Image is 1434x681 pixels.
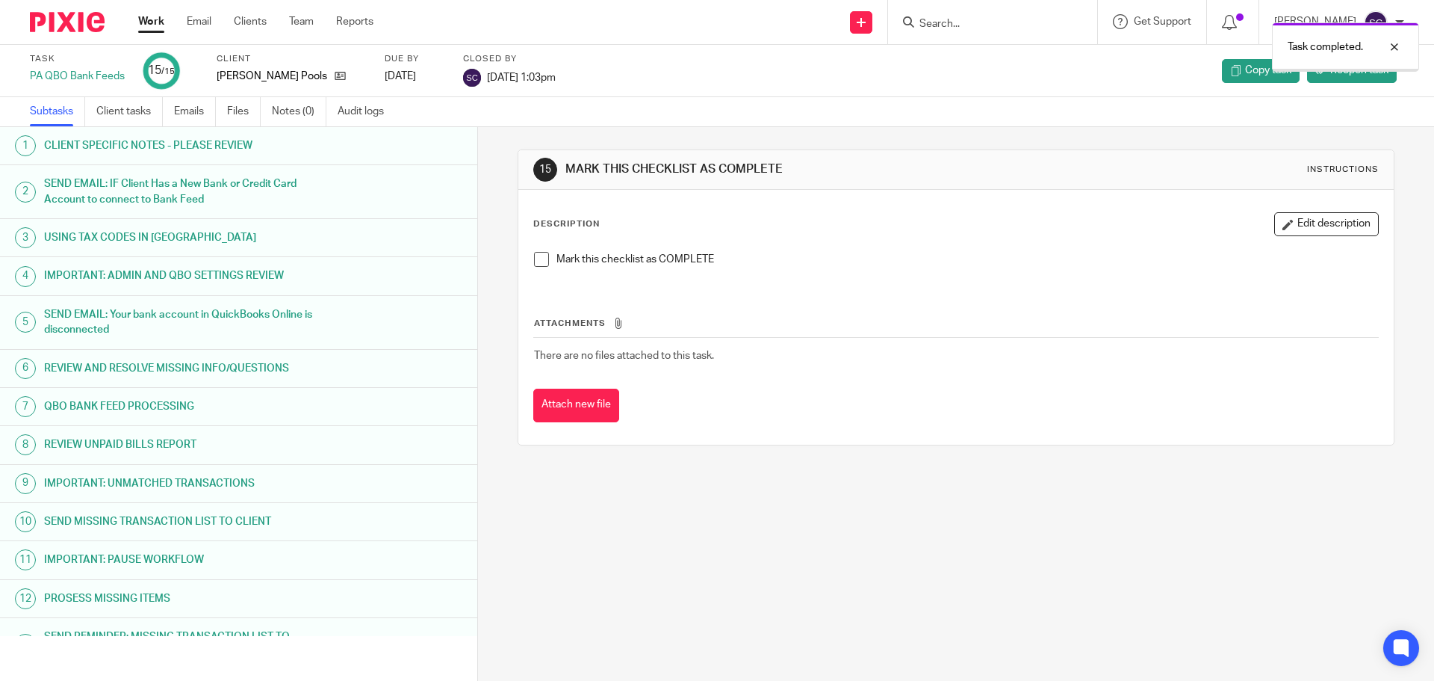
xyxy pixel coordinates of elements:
[138,14,164,29] a: Work
[15,588,36,609] div: 12
[1288,40,1363,55] p: Task completed.
[44,626,323,664] h1: SEND REMINDER: MISSING TRANSACTION LIST TO CLIENT
[44,357,323,380] h1: REVIEW AND RESOLVE MISSING INFO/QUESTIONS
[15,358,36,379] div: 6
[44,135,323,157] h1: CLIENT SPECIFIC NOTES - PLEASE REVIEW
[565,161,988,177] h1: MARK THIS CHECKLIST AS COMPLETE
[187,14,211,29] a: Email
[161,67,175,76] small: /15
[533,218,600,230] p: Description
[15,473,36,494] div: 9
[30,12,105,32] img: Pixie
[44,472,323,495] h1: IMPORTANT: UNMATCHED TRANSACTIONS
[15,634,36,655] div: 13
[44,434,323,456] h1: REVIEW UNPAID BILLS REPORT
[534,319,606,327] span: Attachments
[15,511,36,532] div: 10
[336,14,373,29] a: Reports
[15,549,36,570] div: 11
[217,69,327,84] p: [PERSON_NAME] Pools
[15,266,36,287] div: 4
[463,69,481,87] img: svg%3E
[15,396,36,417] div: 7
[533,389,619,422] button: Attach new file
[289,14,314,29] a: Team
[44,549,323,571] h1: IMPORTANT: PAUSE WORKFLOW
[556,252,1377,267] p: Mark this checklist as COMPLETE
[1274,212,1379,236] button: Edit description
[15,227,36,248] div: 3
[96,97,163,126] a: Client tasks
[44,511,323,533] h1: SEND MISSING TRANSACTION LIST TO CLIENT
[1364,10,1388,34] img: svg%3E
[44,303,323,342] h1: SEND EMAIL: Your bank account in QuickBooks Online is disconnected
[15,312,36,333] div: 5
[227,97,261,126] a: Files
[44,173,323,211] h1: SEND EMAIL: IF Client Has a New Bank or Credit Card Account to connect to Bank Feed
[15,434,36,455] div: 8
[385,69,444,84] div: [DATE]
[148,62,175,79] div: 15
[44,265,323,287] h1: IMPORTANT: ADMIN AND QBO SETTINGS REVIEW
[30,53,125,65] label: Task
[44,395,323,418] h1: QBO BANK FEED PROCESSING
[338,97,395,126] a: Audit logs
[533,158,557,182] div: 15
[44,227,323,249] h1: USING TAX CODES IN [GEOGRAPHIC_DATA]
[463,53,556,65] label: Closed by
[15,182,36,203] div: 2
[234,14,267,29] a: Clients
[44,588,323,610] h1: PROSESS MISSING ITEMS
[487,72,556,82] span: [DATE] 1:03pm
[174,97,216,126] a: Emails
[30,69,125,84] div: PA QBO Bank Feeds
[217,53,366,65] label: Client
[272,97,326,126] a: Notes (0)
[385,53,444,65] label: Due by
[30,97,85,126] a: Subtasks
[15,135,36,156] div: 1
[534,351,714,361] span: There are no files attached to this task.
[1307,164,1379,176] div: Instructions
